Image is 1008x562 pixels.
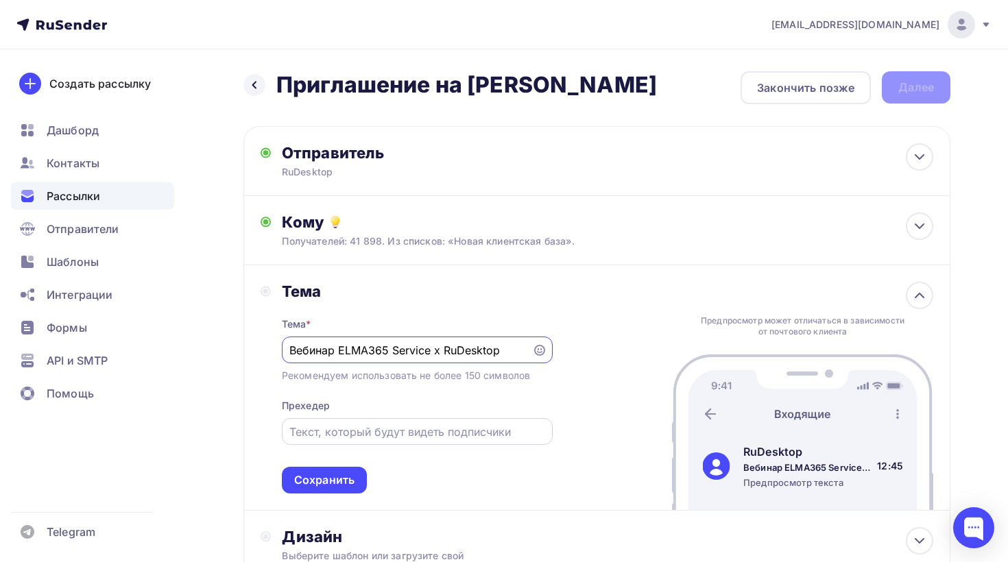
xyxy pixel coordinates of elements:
[771,11,992,38] a: [EMAIL_ADDRESS][DOMAIN_NAME]
[289,424,544,440] input: Текст, который будут видеть подписчики
[282,527,933,546] div: Дизайн
[11,314,174,341] a: Формы
[743,461,872,474] div: Вебинар ELMA365 Service x RuDesktop
[282,399,330,413] div: Прехедер
[771,18,939,32] span: [EMAIL_ADDRESS][DOMAIN_NAME]
[47,254,99,270] span: Шаблоны
[47,155,99,171] span: Контакты
[877,459,903,473] div: 12:45
[282,282,553,301] div: Тема
[11,182,174,210] a: Рассылки
[47,524,95,540] span: Telegram
[757,80,854,96] div: Закончить позже
[47,385,94,402] span: Помощь
[47,122,99,138] span: Дашборд
[282,317,311,331] div: Тема
[282,212,933,232] div: Кому
[743,443,872,460] div: RuDesktop
[47,319,87,336] span: Формы
[11,117,174,144] a: Дашборд
[47,286,112,303] span: Интеграции
[282,369,530,382] div: Рекомендуем использовать не более 150 символов
[743,476,872,489] div: Предпросмотр текста
[11,215,174,243] a: Отправители
[282,143,579,162] div: Отправитель
[282,234,868,248] div: Получателей: 41 898. Из списков: «Новая клиентская база».
[282,165,549,179] div: RuDesktop
[47,352,108,369] span: API и SMTP
[47,188,100,204] span: Рассылки
[697,315,909,337] div: Предпросмотр может отличаться в зависимости от почтового клиента
[11,149,174,177] a: Контакты
[294,472,355,488] div: Сохранить
[49,75,151,92] div: Создать рассылку
[11,248,174,276] a: Шаблоны
[289,342,524,358] input: Укажите тему письма
[276,71,657,99] h2: Приглашение на [PERSON_NAME]
[47,221,119,237] span: Отправители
